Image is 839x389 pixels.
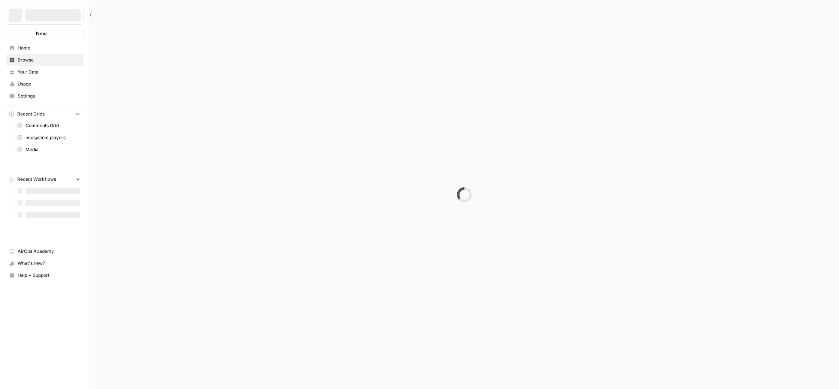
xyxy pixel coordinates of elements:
a: AirOps Academy [6,245,84,257]
a: Usage [6,78,84,90]
button: Recent Grids [6,108,84,120]
button: What's new? [6,257,84,269]
div: What's new? [6,258,83,269]
span: New [36,30,47,37]
span: ecosystem players [25,134,80,141]
a: Settings [6,90,84,102]
button: Help + Support [6,269,84,281]
a: ecosystem players [14,132,84,144]
button: New [6,28,84,39]
span: Recent Workflows [17,176,56,183]
span: Recent Grids [17,111,45,117]
span: Help + Support [18,272,80,279]
a: Media [14,144,84,156]
span: AirOps Academy [18,248,80,255]
button: Recent Workflows [6,174,84,185]
span: Browse [18,57,80,63]
a: Your Data [6,66,84,78]
span: Media [25,146,80,153]
a: Home [6,42,84,54]
span: Your Data [18,69,80,75]
span: Settings [18,93,80,99]
a: Browse [6,54,84,66]
span: Comments Grid [25,122,80,129]
a: Comments Grid [14,120,84,132]
span: Home [18,45,80,51]
span: Usage [18,81,80,87]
